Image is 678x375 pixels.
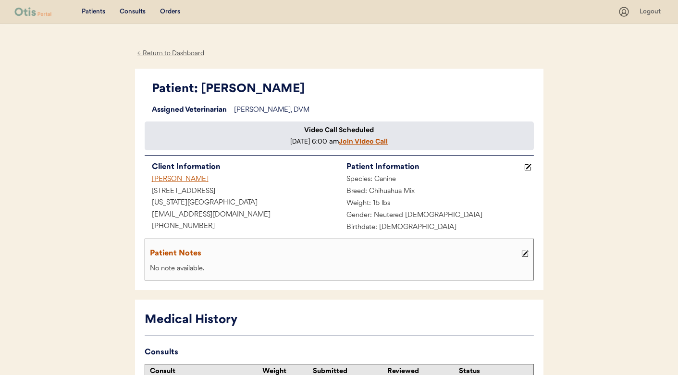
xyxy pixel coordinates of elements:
div: Patient Information [346,160,522,174]
div: [DATE] 6:00 am [148,137,530,146]
div: [PHONE_NUMBER] [145,221,339,233]
div: Orders [160,7,180,17]
div: Species: Canine [339,174,534,186]
div: Birthdate: [DEMOGRAPHIC_DATA] [339,222,534,234]
a: Join Video Call [339,137,388,145]
div: [STREET_ADDRESS] [145,186,339,198]
div: Gender: Neutered [DEMOGRAPHIC_DATA] [339,210,534,222]
div: [PERSON_NAME], DVM [234,105,534,117]
div: Patient: [PERSON_NAME] [152,80,534,98]
div: [US_STATE][GEOGRAPHIC_DATA] [145,197,339,209]
div: Assigned Veterinarian [145,105,234,117]
div: Logout [640,7,664,17]
div: Medical History [145,311,534,329]
div: [PERSON_NAME] [145,174,339,186]
div: Consults [120,7,146,17]
div: Weight: 15 lbs [339,198,534,210]
div: Consults [145,346,534,359]
div: Video Call Scheduled [304,125,374,135]
div: Patients [82,7,105,17]
div: Patient Notes [150,247,519,260]
div: ← Return to Dashboard [135,48,207,59]
div: Breed: Chihuahua Mix [339,186,534,198]
div: Client Information [152,160,339,174]
div: [EMAIL_ADDRESS][DOMAIN_NAME] [145,209,339,221]
div: No note available. [148,263,531,275]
